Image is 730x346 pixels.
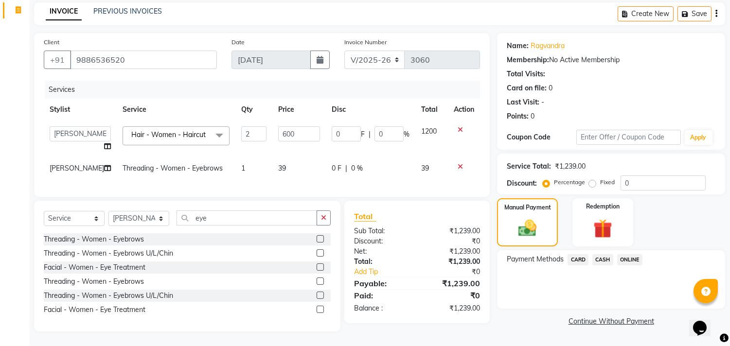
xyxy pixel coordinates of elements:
div: Points: [507,111,529,121]
span: ONLINE [617,254,642,265]
div: Facial - Women - Eye Treatment [44,262,145,273]
div: Service Total: [507,161,551,172]
div: Payable: [347,277,417,289]
div: No Active Membership [507,55,715,65]
label: Manual Payment [504,203,551,212]
button: +91 [44,51,71,69]
div: Paid: [347,290,417,301]
span: Payment Methods [507,254,564,264]
input: Search or Scan [177,210,317,225]
div: Total: [347,257,417,267]
a: PREVIOUS INVOICES [93,7,162,16]
img: _gift.svg [588,217,618,241]
span: 0 % [351,163,363,173]
label: Fixed [600,178,615,187]
div: Membership: [507,55,549,65]
label: Invoice Number [344,38,387,47]
div: ₹1,239.00 [555,161,586,172]
div: Threading - Women - Eyebrows U/L/Chin [44,248,173,259]
div: ₹1,239.00 [417,257,488,267]
div: ₹1,239.00 [417,226,488,236]
div: Threading - Women - Eyebrows [44,277,144,287]
span: CARD [568,254,588,265]
a: x [206,130,210,139]
th: Disc [326,99,415,121]
a: Add Tip [347,267,429,277]
div: Sub Total: [347,226,417,236]
span: F [361,129,365,139]
input: Enter Offer / Coupon Code [576,130,680,145]
span: Threading - Women - Eyebrows [123,164,223,173]
div: ₹0 [417,236,488,246]
div: Services [45,81,487,99]
div: Name: [507,41,529,51]
input: Search by Name/Mobile/Email/Code [70,51,217,69]
span: 1 [241,164,245,173]
span: Total [354,211,376,222]
th: Price [272,99,326,121]
span: CASH [592,254,613,265]
iframe: chat widget [689,307,720,336]
span: Hair - Women - Haircut [131,130,206,139]
img: _cash.svg [513,218,542,239]
div: ₹1,239.00 [417,277,488,289]
span: 39 [421,164,429,173]
a: Ragvandra [531,41,565,51]
button: Save [677,6,712,21]
div: Card on file: [507,83,547,93]
div: Total Visits: [507,69,545,79]
th: Service [117,99,235,121]
th: Stylist [44,99,117,121]
button: Apply [685,130,712,145]
div: 0 [549,83,552,93]
span: 0 F [332,163,341,173]
label: Client [44,38,59,47]
span: % [404,129,410,139]
div: ₹0 [429,267,488,277]
div: Balance : [347,303,417,313]
label: Redemption [586,202,620,211]
div: Net: [347,246,417,257]
span: [PERSON_NAME] [50,164,104,173]
span: 1200 [421,127,437,136]
button: Create New [618,6,674,21]
div: ₹1,239.00 [417,303,488,313]
label: Date [231,38,245,47]
a: Continue Without Payment [499,316,723,327]
div: 0 [531,111,534,121]
div: Last Visit: [507,97,539,107]
span: | [345,163,347,173]
span: 39 [278,164,286,173]
th: Qty [235,99,272,121]
span: | [369,129,371,139]
label: Percentage [554,178,585,187]
div: Discount: [507,178,537,189]
th: Total [415,99,448,121]
div: ₹0 [417,290,488,301]
div: Threading - Women - Eyebrows U/L/Chin [44,291,173,301]
a: INVOICE [46,3,82,20]
div: Facial - Women - Eye Treatment [44,305,145,315]
div: Discount: [347,236,417,246]
div: Threading - Women - Eyebrows [44,234,144,244]
div: - [541,97,544,107]
th: Action [448,99,480,121]
div: ₹1,239.00 [417,246,488,257]
div: Coupon Code [507,132,576,142]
